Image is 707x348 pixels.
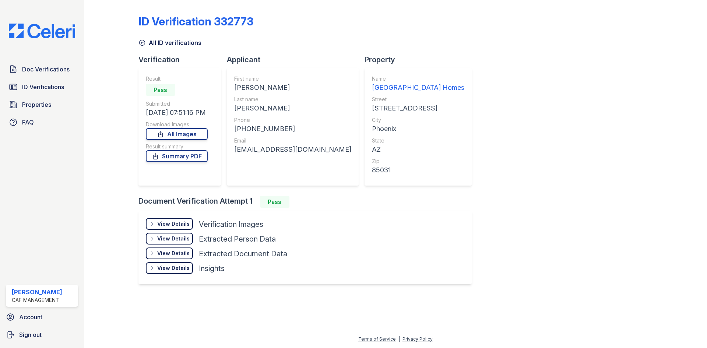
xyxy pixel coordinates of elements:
[3,24,81,38] img: CE_Logo_Blue-a8612792a0a2168367f1c8372b55b34899dd931a85d93a1a3d3e32e68fde9ad4.png
[234,75,351,82] div: First name
[22,100,51,109] span: Properties
[234,96,351,103] div: Last name
[138,196,478,208] div: Document Verification Attempt 1
[22,65,70,74] span: Doc Verifications
[402,336,433,342] a: Privacy Policy
[146,100,208,108] div: Submitted
[234,137,351,144] div: Email
[227,55,365,65] div: Applicant
[199,249,287,259] div: Extracted Document Data
[234,116,351,124] div: Phone
[234,144,351,155] div: [EMAIL_ADDRESS][DOMAIN_NAME]
[372,124,464,134] div: Phoenix
[372,116,464,124] div: City
[3,310,81,324] a: Account
[12,296,62,304] div: CAF Management
[157,250,190,257] div: View Details
[146,143,208,150] div: Result summary
[19,313,42,321] span: Account
[146,121,208,128] div: Download Images
[372,82,464,93] div: [GEOGRAPHIC_DATA] Homes
[358,336,396,342] a: Terms of Service
[138,55,227,65] div: Verification
[157,264,190,272] div: View Details
[372,75,464,93] a: Name [GEOGRAPHIC_DATA] Homes
[157,220,190,228] div: View Details
[372,75,464,82] div: Name
[199,263,225,274] div: Insights
[157,235,190,242] div: View Details
[398,336,400,342] div: |
[234,124,351,134] div: [PHONE_NUMBER]
[19,330,42,339] span: Sign out
[6,62,78,77] a: Doc Verifications
[260,196,289,208] div: Pass
[372,165,464,175] div: 85031
[146,75,208,82] div: Result
[6,115,78,130] a: FAQ
[22,118,34,127] span: FAQ
[146,108,208,118] div: [DATE] 07:51:16 PM
[3,327,81,342] a: Sign out
[138,38,201,47] a: All ID verifications
[372,137,464,144] div: State
[372,158,464,165] div: Zip
[365,55,478,65] div: Property
[6,80,78,94] a: ID Verifications
[22,82,64,91] span: ID Verifications
[146,128,208,140] a: All Images
[234,103,351,113] div: [PERSON_NAME]
[372,103,464,113] div: [STREET_ADDRESS]
[146,84,175,96] div: Pass
[372,96,464,103] div: Street
[146,150,208,162] a: Summary PDF
[12,288,62,296] div: [PERSON_NAME]
[199,219,263,229] div: Verification Images
[199,234,276,244] div: Extracted Person Data
[138,15,253,28] div: ID Verification 332773
[6,97,78,112] a: Properties
[234,82,351,93] div: [PERSON_NAME]
[372,144,464,155] div: AZ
